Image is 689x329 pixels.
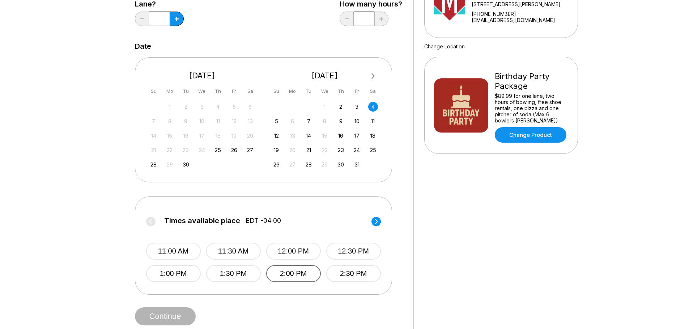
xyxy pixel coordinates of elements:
[352,102,362,112] div: Choose Friday, October 3rd, 2025
[197,116,207,126] div: Not available Wednesday, September 10th, 2025
[352,145,362,155] div: Choose Friday, October 24th, 2025
[304,160,314,169] div: Choose Tuesday, October 28th, 2025
[336,131,346,140] div: Choose Thursday, October 16th, 2025
[269,71,381,81] div: [DATE]
[213,102,223,112] div: Not available Thursday, September 4th, 2025
[304,145,314,155] div: Choose Tuesday, October 21st, 2025
[149,116,158,126] div: Not available Sunday, September 7th, 2025
[181,86,191,96] div: Tu
[368,102,378,112] div: Choose Saturday, October 4th, 2025
[352,131,362,140] div: Choose Friday, October 17th, 2025
[229,116,239,126] div: Not available Friday, September 12th, 2025
[135,42,151,50] label: Date
[320,86,329,96] div: We
[271,101,379,169] div: month 2025-10
[368,86,378,96] div: Sa
[304,131,314,140] div: Choose Tuesday, October 14th, 2025
[165,131,175,140] div: Not available Monday, September 15th, 2025
[368,131,378,140] div: Choose Saturday, October 18th, 2025
[206,243,261,260] button: 11:30 AM
[266,265,321,282] button: 2:00 PM
[272,145,281,155] div: Choose Sunday, October 19th, 2025
[472,17,574,23] a: [EMAIL_ADDRESS][DOMAIN_NAME]
[336,102,346,112] div: Choose Thursday, October 2nd, 2025
[213,116,223,126] div: Not available Thursday, September 11th, 2025
[149,86,158,96] div: Su
[320,145,329,155] div: Not available Wednesday, October 22nd, 2025
[272,86,281,96] div: Su
[336,160,346,169] div: Choose Thursday, October 30th, 2025
[245,116,255,126] div: Not available Saturday, September 13th, 2025
[164,217,240,225] span: Times available place
[304,116,314,126] div: Choose Tuesday, October 7th, 2025
[320,131,329,140] div: Not available Wednesday, October 15th, 2025
[165,102,175,112] div: Not available Monday, September 1st, 2025
[213,86,223,96] div: Th
[288,131,297,140] div: Not available Monday, October 13th, 2025
[288,86,297,96] div: Mo
[149,145,158,155] div: Not available Sunday, September 21st, 2025
[146,71,258,81] div: [DATE]
[229,131,239,140] div: Not available Friday, September 19th, 2025
[246,217,281,225] span: EDT -04:00
[165,86,175,96] div: Mo
[206,265,261,282] button: 1:30 PM
[213,145,223,155] div: Choose Thursday, September 25th, 2025
[326,243,381,260] button: 12:30 PM
[197,145,207,155] div: Not available Wednesday, September 24th, 2025
[245,145,255,155] div: Choose Saturday, September 27th, 2025
[272,160,281,169] div: Choose Sunday, October 26th, 2025
[288,160,297,169] div: Not available Monday, October 27th, 2025
[181,131,191,140] div: Not available Tuesday, September 16th, 2025
[149,160,158,169] div: Choose Sunday, September 28th, 2025
[320,102,329,112] div: Not available Wednesday, October 1st, 2025
[434,78,488,133] img: Birthday Party Package
[181,160,191,169] div: Choose Tuesday, September 30th, 2025
[229,145,239,155] div: Choose Friday, September 26th, 2025
[424,43,465,49] a: Change Location
[213,131,223,140] div: Not available Thursday, September 18th, 2025
[472,11,574,17] div: [PHONE_NUMBER]
[368,116,378,126] div: Choose Saturday, October 11th, 2025
[336,116,346,126] div: Choose Thursday, October 9th, 2025
[320,116,329,126] div: Not available Wednesday, October 8th, 2025
[245,102,255,112] div: Not available Saturday, September 6th, 2025
[181,145,191,155] div: Not available Tuesday, September 23rd, 2025
[197,102,207,112] div: Not available Wednesday, September 3rd, 2025
[149,131,158,140] div: Not available Sunday, September 14th, 2025
[181,102,191,112] div: Not available Tuesday, September 2nd, 2025
[272,116,281,126] div: Choose Sunday, October 5th, 2025
[288,145,297,155] div: Not available Monday, October 20th, 2025
[304,86,314,96] div: Tu
[352,86,362,96] div: Fr
[336,86,346,96] div: Th
[352,160,362,169] div: Choose Friday, October 31st, 2025
[326,265,381,282] button: 2:30 PM
[245,86,255,96] div: Sa
[245,131,255,140] div: Not available Saturday, September 20th, 2025
[266,243,321,260] button: 12:00 PM
[197,131,207,140] div: Not available Wednesday, September 17th, 2025
[288,116,297,126] div: Not available Monday, October 6th, 2025
[495,72,568,91] div: Birthday Party Package
[165,145,175,155] div: Not available Monday, September 22nd, 2025
[146,265,201,282] button: 1:00 PM
[146,243,201,260] button: 11:00 AM
[165,160,175,169] div: Not available Monday, September 29th, 2025
[367,70,379,82] button: Next Month
[165,116,175,126] div: Not available Monday, September 8th, 2025
[495,127,566,143] a: Change Product
[368,145,378,155] div: Choose Saturday, October 25th, 2025
[320,160,329,169] div: Not available Wednesday, October 29th, 2025
[472,1,574,7] div: [STREET_ADDRESS][PERSON_NAME]
[229,102,239,112] div: Not available Friday, September 5th, 2025
[197,86,207,96] div: We
[352,116,362,126] div: Choose Friday, October 10th, 2025
[148,101,256,169] div: month 2025-09
[272,131,281,140] div: Choose Sunday, October 12th, 2025
[181,116,191,126] div: Not available Tuesday, September 9th, 2025
[495,93,568,124] div: $89.99 for one lane, two hours of bowling, free shoe rentals, one pizza and one pitcher of soda (...
[336,145,346,155] div: Choose Thursday, October 23rd, 2025
[229,86,239,96] div: Fr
